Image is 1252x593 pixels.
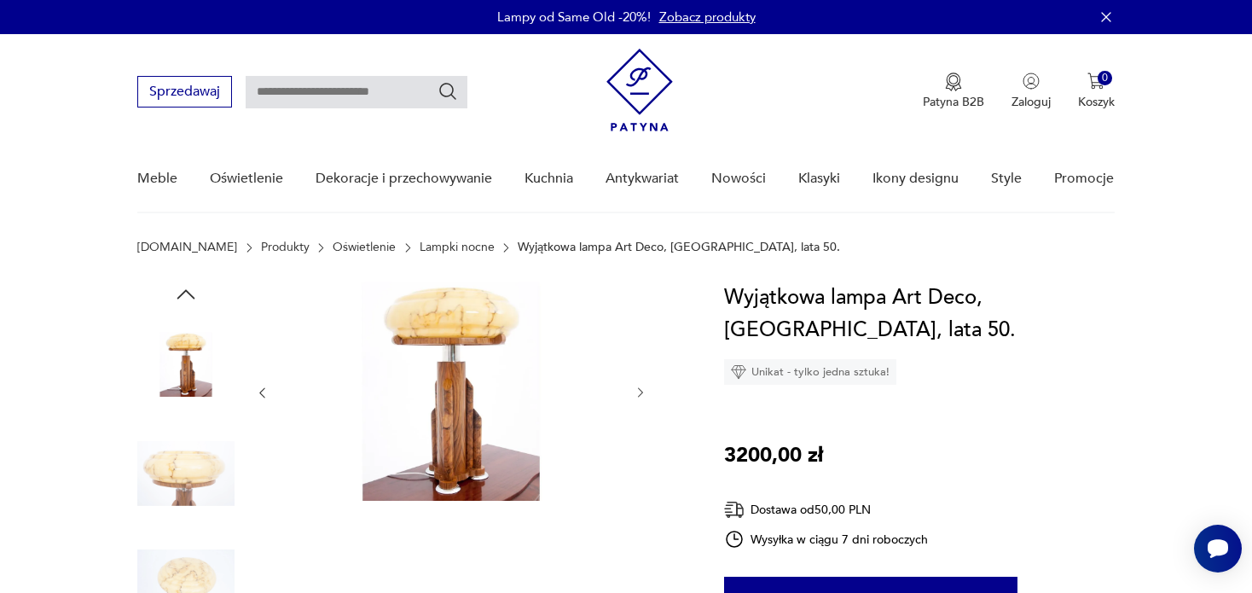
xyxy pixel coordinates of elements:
a: Sprzedawaj [137,87,232,99]
div: Unikat - tylko jedna sztuka! [724,359,896,385]
img: Ikona dostawy [724,499,745,520]
p: Koszyk [1078,94,1115,110]
a: Zobacz produkty [659,9,756,26]
img: Ikona koszyka [1087,73,1104,90]
p: Lampy od Same Old -20%! [497,9,651,26]
a: Oświetlenie [333,241,396,254]
div: Wysyłka w ciągu 7 dni roboczych [724,529,929,549]
div: 0 [1098,71,1112,85]
a: Style [991,146,1022,212]
iframe: Smartsupp widget button [1194,525,1242,573]
p: 3200,00 zł [724,439,823,472]
img: Zdjęcie produktu Wyjątkowa lampa Art Deco, Polska, lata 50. [287,282,616,501]
a: Lampki nocne [420,241,495,254]
a: Dekoracje i przechowywanie [316,146,492,212]
h1: Wyjątkowa lampa Art Deco, [GEOGRAPHIC_DATA], lata 50. [724,282,1115,346]
a: Ikony designu [872,146,959,212]
img: Ikona medalu [945,73,962,91]
p: Zaloguj [1011,94,1051,110]
div: Dostawa od 50,00 PLN [724,499,929,520]
img: Ikonka użytkownika [1023,73,1040,90]
a: Ikona medaluPatyna B2B [923,73,984,110]
a: [DOMAIN_NAME] [137,241,237,254]
a: Produkty [261,241,310,254]
a: Meble [137,146,177,212]
img: Zdjęcie produktu Wyjątkowa lampa Art Deco, Polska, lata 50. [137,425,235,522]
p: Patyna B2B [923,94,984,110]
button: Zaloguj [1011,73,1051,110]
a: Antykwariat [606,146,679,212]
button: Sprzedawaj [137,76,232,108]
a: Promocje [1054,146,1114,212]
button: Patyna B2B [923,73,984,110]
a: Kuchnia [525,146,573,212]
img: Patyna - sklep z meblami i dekoracjami vintage [606,49,673,131]
img: Zdjęcie produktu Wyjątkowa lampa Art Deco, Polska, lata 50. [137,316,235,413]
p: Wyjątkowa lampa Art Deco, [GEOGRAPHIC_DATA], lata 50. [518,241,840,254]
a: Nowości [711,146,766,212]
button: 0Koszyk [1078,73,1115,110]
img: Ikona diamentu [731,364,746,380]
button: Szukaj [438,81,458,102]
a: Oświetlenie [210,146,283,212]
a: Klasyki [798,146,840,212]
